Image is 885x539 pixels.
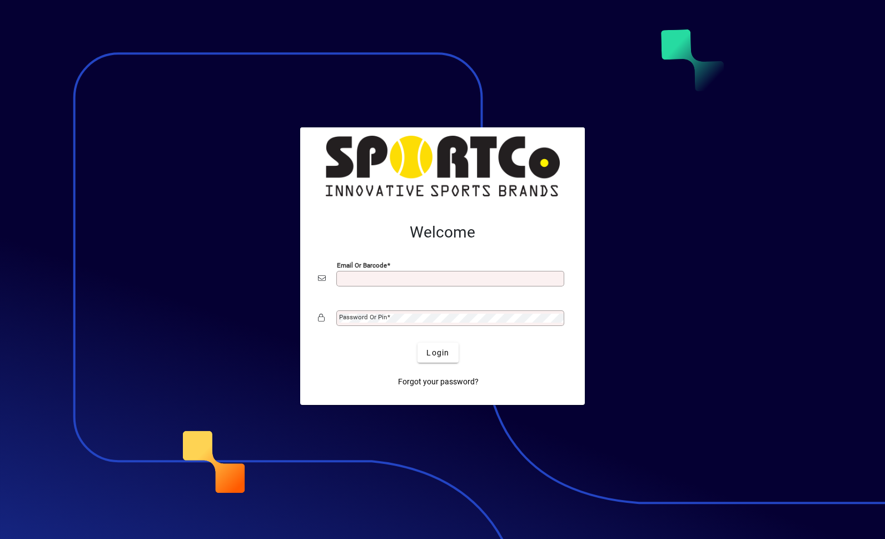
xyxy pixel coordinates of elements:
a: Forgot your password? [394,372,483,392]
mat-label: Password or Pin [339,313,387,321]
mat-label: Email or Barcode [337,261,387,269]
button: Login [417,343,458,363]
span: Login [426,347,449,359]
h2: Welcome [318,223,567,242]
span: Forgot your password? [398,376,479,388]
